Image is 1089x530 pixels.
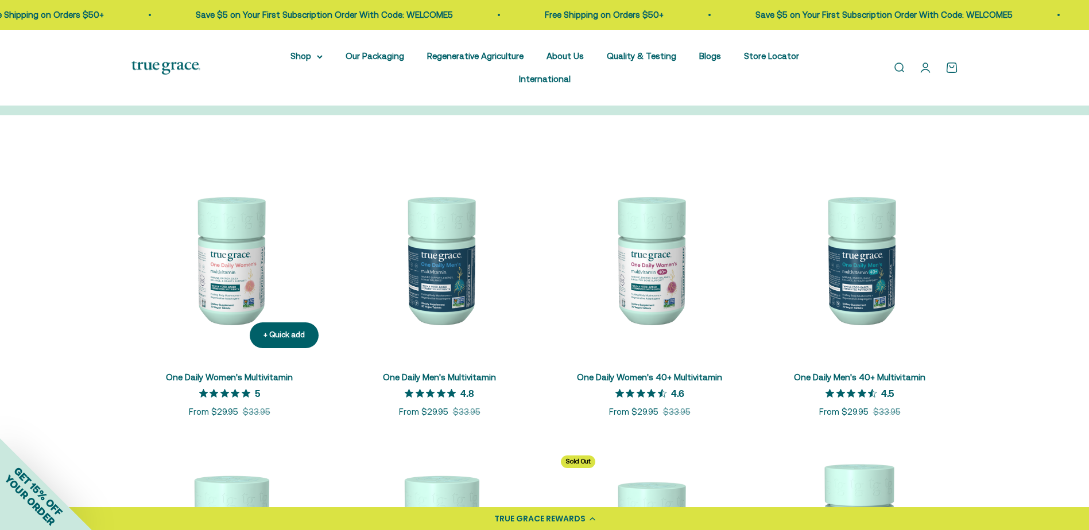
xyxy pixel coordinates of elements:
[762,161,958,357] img: One Daily Men's 40+ Multivitamin
[819,405,869,419] sale-price: From $29.95
[794,372,925,382] a: One Daily Men's 40+ Multivitamin
[11,465,65,518] span: GET 15% OFF
[250,322,319,348] button: + Quick add
[547,51,584,61] a: About Us
[755,8,1013,22] p: Save $5 on Your First Subscription Order With Code: WELCOME5
[427,51,524,61] a: Regenerative Agriculture
[383,372,496,382] a: One Daily Men's Multivitamin
[263,329,305,341] div: + Quick add
[519,74,571,84] a: International
[881,387,894,399] p: 4.5
[199,385,255,401] span: 5 out of 5 stars rating in total 12 reviews.
[671,387,684,399] p: 4.6
[873,405,901,419] compare-at-price: $33.95
[196,8,453,22] p: Save $5 on Your First Subscription Order With Code: WELCOME5
[2,473,57,528] span: YOUR ORDER
[577,372,722,382] a: One Daily Women's 40+ Multivitamin
[166,372,293,382] a: One Daily Women's Multivitamin
[399,405,448,419] sale-price: From $29.95
[552,161,748,357] img: Daily Multivitamin for Immune Support, Energy, Daily Balance, and Healthy Bone Support* Vitamin A...
[460,387,474,399] p: 4.8
[607,51,676,61] a: Quality & Testing
[255,387,260,399] p: 5
[342,161,538,357] img: One Daily Men's Multivitamin
[609,405,658,419] sale-price: From $29.95
[405,385,460,401] span: 4.8 out of 5 stars rating in total 6 reviews.
[663,405,691,419] compare-at-price: $33.95
[615,385,671,401] span: 4.6 out of 5 stars rating in total 25 reviews.
[189,405,238,419] sale-price: From $29.95
[744,51,799,61] a: Store Locator
[826,385,881,401] span: 4.5 out of 5 stars rating in total 4 reviews.
[494,513,586,525] div: TRUE GRACE REWARDS
[346,51,404,61] a: Our Packaging
[453,405,480,419] compare-at-price: $33.95
[243,405,270,419] compare-at-price: $33.95
[290,49,323,63] summary: Shop
[699,51,721,61] a: Blogs
[131,161,328,357] img: We select ingredients that play a concrete role in true health, and we include them at effective ...
[545,10,664,20] a: Free Shipping on Orders $50+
